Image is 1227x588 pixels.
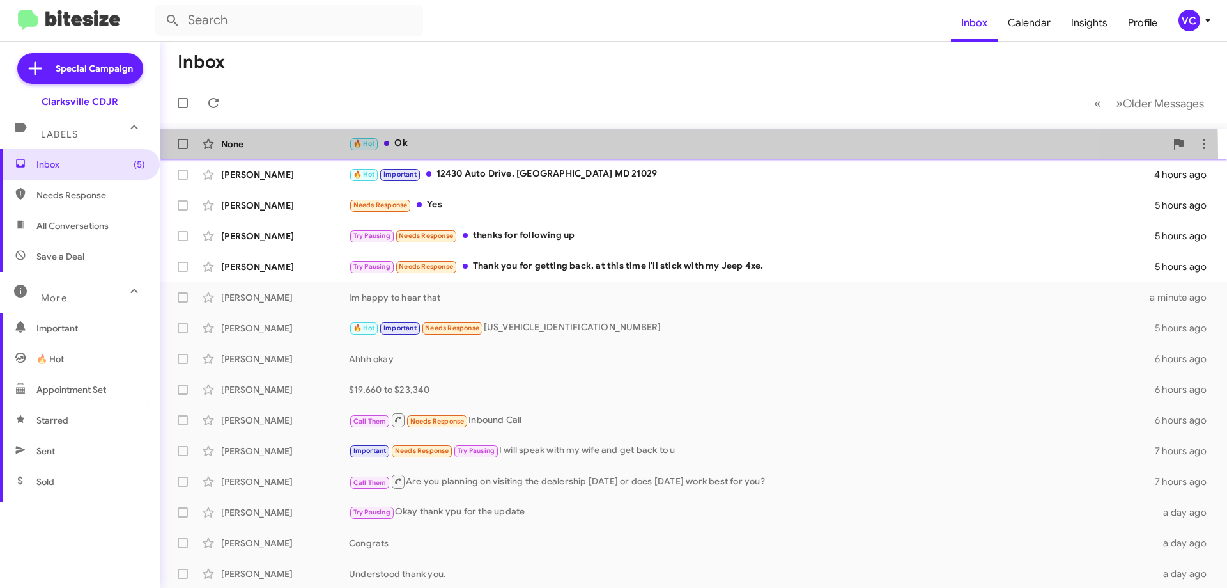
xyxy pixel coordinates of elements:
[1086,90,1109,116] button: Previous
[395,447,449,455] span: Needs Response
[221,383,349,396] div: [PERSON_NAME]
[155,5,423,36] input: Search
[349,228,1155,243] div: thanks for following up
[1155,506,1217,519] div: a day ago
[1155,322,1217,335] div: 5 hours ago
[349,291,1150,304] div: Im happy to hear that
[178,52,225,72] h1: Inbox
[1155,383,1217,396] div: 6 hours ago
[353,262,390,271] span: Try Pausing
[1118,4,1168,42] a: Profile
[221,260,349,273] div: [PERSON_NAME]
[1155,475,1217,488] div: 7 hours ago
[36,189,145,202] span: Needs Response
[36,414,68,427] span: Starred
[36,353,64,365] span: 🔥 Hot
[221,414,349,427] div: [PERSON_NAME]
[353,170,375,179] span: 🔥 Hot
[221,537,349,550] div: [PERSON_NAME]
[383,170,417,179] span: Important
[951,4,998,42] a: Inbox
[458,447,495,455] span: Try Pausing
[349,383,1155,396] div: $19,660 to $23,340
[1155,568,1217,580] div: a day ago
[36,475,54,488] span: Sold
[1178,10,1200,31] div: VC
[353,201,408,209] span: Needs Response
[353,232,390,240] span: Try Pausing
[353,417,387,425] span: Call Them
[1154,168,1217,181] div: 4 hours ago
[1155,353,1217,365] div: 6 hours ago
[1168,10,1213,31] button: VC
[349,321,1155,335] div: [US_VEHICLE_IDENTIFICATION_NUMBER]
[383,324,417,332] span: Important
[36,445,55,457] span: Sent
[349,259,1155,274] div: Thank you for getting back, at this time I'll stick with my Jeep 4xe.
[1061,4,1118,42] a: Insights
[349,443,1155,458] div: I will speak with my wife and get back to u
[1123,97,1204,111] span: Older Messages
[1150,291,1217,304] div: a minute ago
[221,506,349,519] div: [PERSON_NAME]
[36,219,109,232] span: All Conversations
[221,445,349,457] div: [PERSON_NAME]
[221,199,349,212] div: [PERSON_NAME]
[42,95,118,108] div: Clarksville CDJR
[1108,90,1212,116] button: Next
[221,322,349,335] div: [PERSON_NAME]
[1155,445,1217,457] div: 7 hours ago
[41,129,78,140] span: Labels
[349,473,1155,489] div: Are you planning on visiting the dealership [DATE] or does [DATE] work best for you?
[221,168,349,181] div: [PERSON_NAME]
[353,508,390,516] span: Try Pausing
[36,383,106,396] span: Appointment Set
[349,568,1155,580] div: Understood thank you.
[221,568,349,580] div: [PERSON_NAME]
[353,479,387,487] span: Call Them
[36,322,145,335] span: Important
[1155,537,1217,550] div: a day ago
[221,475,349,488] div: [PERSON_NAME]
[353,324,375,332] span: 🔥 Hot
[1155,230,1217,242] div: 5 hours ago
[353,447,387,455] span: Important
[1155,199,1217,212] div: 5 hours ago
[349,167,1154,182] div: 12430 Auto Drive. [GEOGRAPHIC_DATA] MD 21029
[221,230,349,242] div: [PERSON_NAME]
[1116,95,1123,111] span: »
[349,537,1155,550] div: Congrats
[56,62,133,75] span: Special Campaign
[41,292,67,304] span: More
[399,232,453,240] span: Needs Response
[221,353,349,365] div: [PERSON_NAME]
[17,53,143,84] a: Special Campaign
[349,136,1166,151] div: Ok
[36,158,145,171] span: Inbox
[36,250,84,263] span: Save a Deal
[1155,414,1217,427] div: 6 hours ago
[425,324,479,332] span: Needs Response
[399,262,453,271] span: Needs Response
[221,138,349,150] div: None
[410,417,465,425] span: Needs Response
[349,353,1155,365] div: Ahhh okay
[353,139,375,148] span: 🔥 Hot
[221,291,349,304] div: [PERSON_NAME]
[1155,260,1217,273] div: 5 hours ago
[1087,90,1212,116] nav: Page navigation example
[349,198,1155,212] div: Yes
[349,412,1155,428] div: Inbound Call
[1094,95,1101,111] span: «
[349,505,1155,520] div: Okay thank ypu for the update
[998,4,1061,42] a: Calendar
[134,158,145,171] span: (5)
